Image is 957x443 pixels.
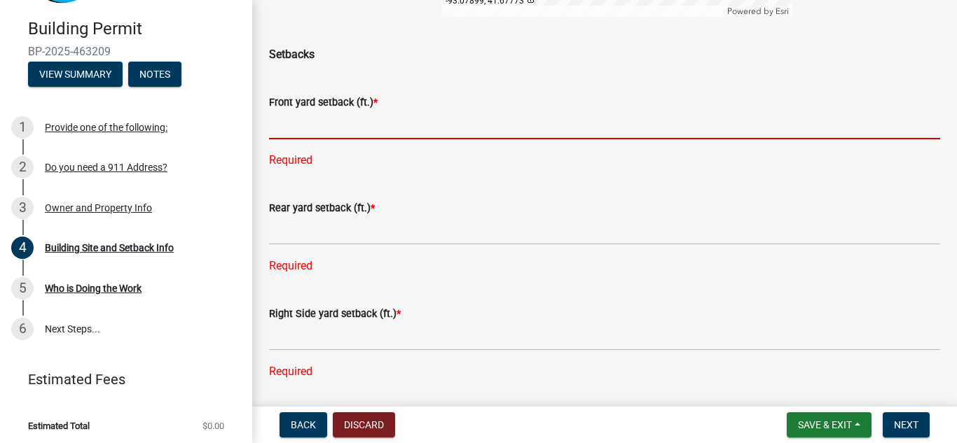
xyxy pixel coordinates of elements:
[269,258,940,274] div: Required
[28,62,123,87] button: View Summary
[11,277,34,300] div: 5
[798,419,852,430] span: Save & Exit
[45,243,174,253] div: Building Site and Setback Info
[333,412,395,437] button: Discard
[776,6,789,16] a: Esri
[11,156,34,178] div: 2
[724,6,792,17] div: Powered by
[280,412,327,437] button: Back
[11,197,34,219] div: 3
[28,19,241,39] h4: Building Permit
[128,62,181,87] button: Notes
[269,48,315,61] span: Setbacks
[28,69,123,80] wm-modal-confirm: Summary
[128,69,181,80] wm-modal-confirm: Notes
[269,204,375,213] label: Rear yard setback (ft.)
[11,116,34,139] div: 1
[45,283,142,293] div: Who is Doing the Work
[787,412,872,437] button: Save & Exit
[11,365,230,393] a: Estimated Fees
[28,421,90,430] span: Estimated Total
[11,318,34,340] div: 6
[45,122,167,132] div: Provide one of the following:
[269,363,940,380] div: Required
[28,45,224,58] span: BP-2025-463209
[269,152,940,169] div: Required
[11,237,34,259] div: 4
[269,98,378,108] label: Front yard setback (ft.)
[45,162,167,172] div: Do you need a 911 Address?
[291,419,316,430] span: Back
[269,309,401,319] label: Right Side yard setback (ft.)
[202,421,224,430] span: $0.00
[883,412,930,437] button: Next
[45,203,152,213] div: Owner and Property Info
[894,419,918,430] span: Next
